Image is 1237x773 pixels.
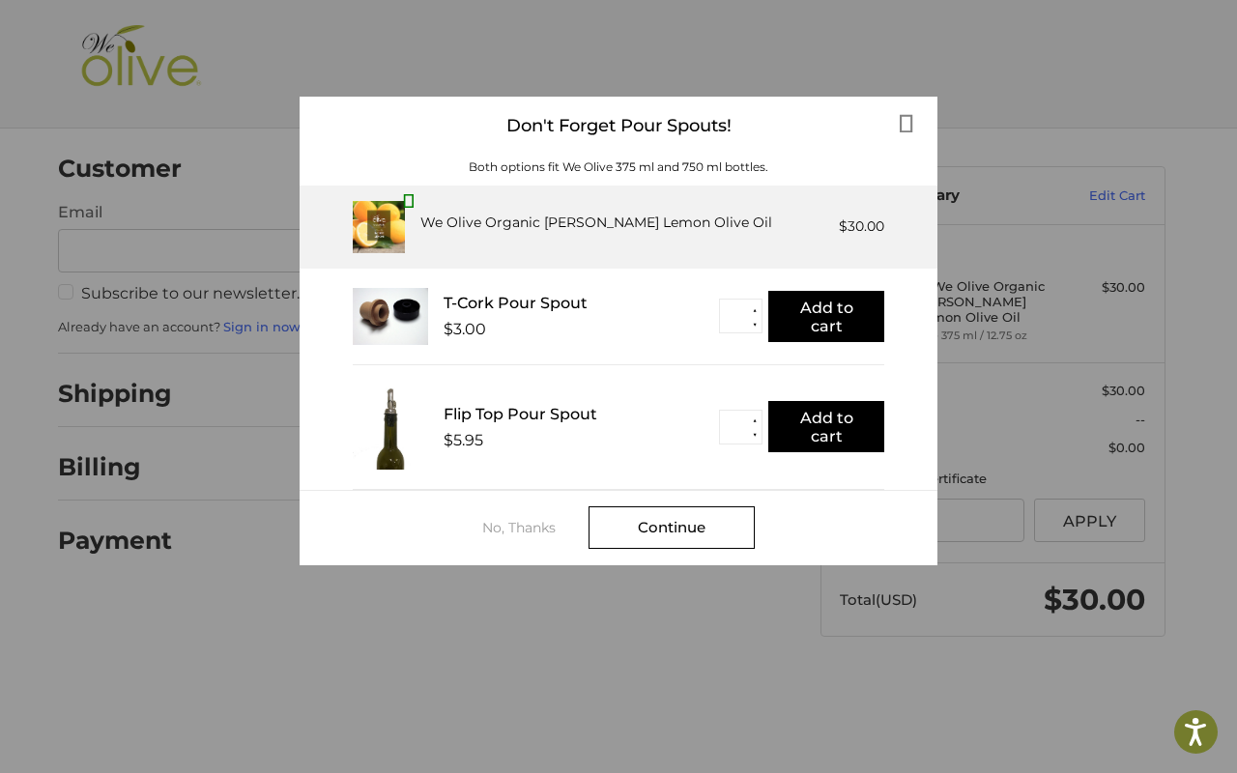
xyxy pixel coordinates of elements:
button: ▼ [747,428,762,443]
div: Both options fit We Olive 375 ml and 750 ml bottles. [300,158,937,176]
img: T_Cork__22625.1711686153.233.225.jpg [353,288,428,345]
button: ▼ [747,317,762,331]
img: FTPS_bottle__43406.1705089544.233.225.jpg [353,385,428,470]
div: Don't Forget Pour Spouts! [300,97,937,156]
div: Flip Top Pour Spout [444,405,719,423]
button: Add to cart [768,401,884,452]
div: We Olive Organic [PERSON_NAME] Lemon Olive Oil [420,213,772,233]
button: ▲ [747,414,762,428]
button: Add to cart [768,291,884,342]
div: $30.00 [839,216,884,237]
div: T-Cork Pour Spout [444,294,719,312]
div: No, Thanks [482,520,589,535]
div: Continue [589,506,755,549]
div: $3.00 [444,320,486,338]
button: ▲ [747,302,762,317]
div: $5.95 [444,431,483,449]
